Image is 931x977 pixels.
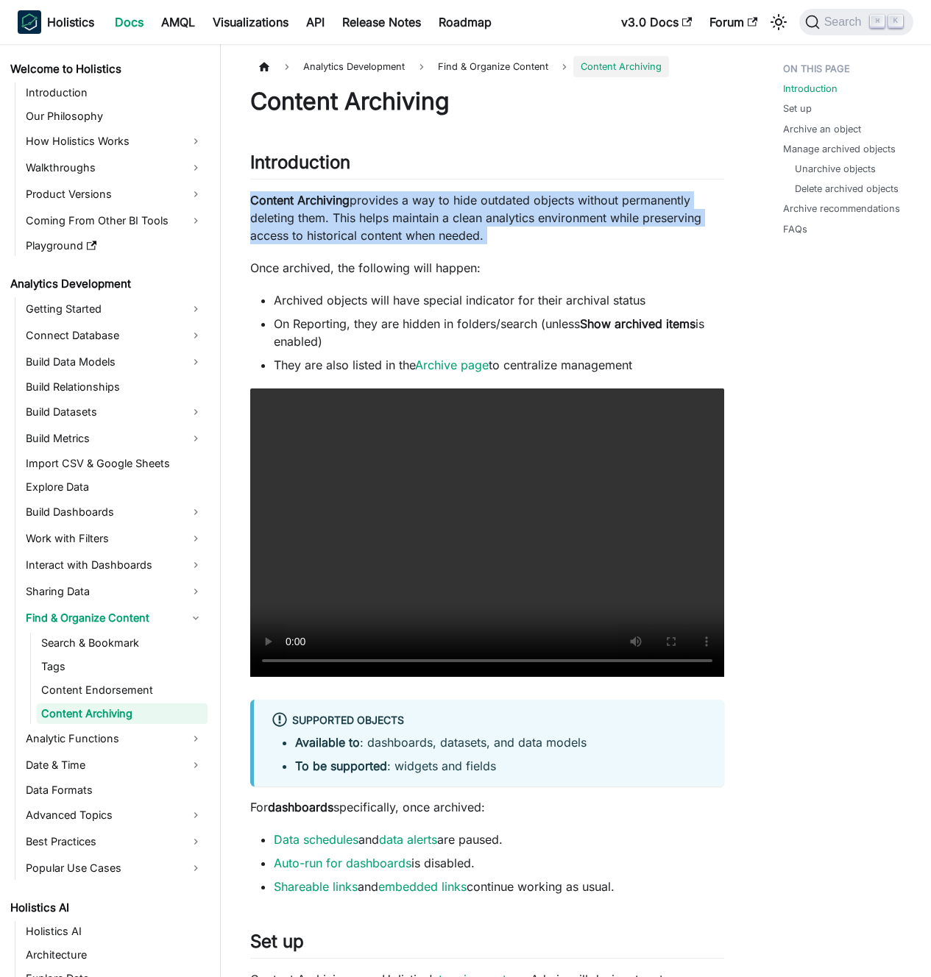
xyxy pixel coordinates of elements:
h2: Introduction [250,152,724,180]
a: Introduction [21,82,208,103]
a: Our Philosophy [21,106,208,127]
a: Analytic Functions [21,727,208,750]
h2: Set up [250,931,724,959]
a: Forum [701,10,766,34]
a: Build Dashboards [21,500,208,524]
a: Product Versions [21,182,208,206]
a: Walkthroughs [21,156,208,180]
a: Roadmap [430,10,500,34]
a: Popular Use Cases [21,856,208,880]
a: embedded links [378,879,467,894]
a: Explore Data [21,477,208,497]
li: : dashboards, datasets, and data models [295,733,707,751]
a: Introduction [783,82,838,96]
h1: Content Archiving [250,87,724,116]
a: Coming From Other BI Tools [21,209,208,232]
a: Search & Bookmark [37,633,208,653]
a: Release Notes [333,10,430,34]
p: provides a way to hide outdated objects without permanently deleting them. This helps maintain a ... [250,191,724,244]
a: Build Datasets [21,400,208,424]
a: Best Practices [21,830,208,853]
li: and are paused. [274,831,724,848]
a: Sharing Data [21,580,208,603]
li: and continue working as usual. [274,878,724,895]
li: Archived objects will have special indicator for their archival status [274,291,724,309]
a: Find & Organize Content [21,606,208,630]
a: HolisticsHolistics [18,10,94,34]
a: Shareable links [274,879,358,894]
p: For specifically, once archived: [250,798,724,816]
a: Archive an object [783,122,861,136]
video: Your browser does not support embedding video, but you can . [250,388,724,677]
a: FAQs [783,222,807,236]
a: AMQL [152,10,204,34]
a: How Holistics Works [21,129,208,153]
li: is disabled. [274,854,724,872]
strong: To be supported [295,758,387,773]
a: Build Metrics [21,427,208,450]
a: Content Archiving [37,703,208,724]
span: Search [820,15,871,29]
img: Holistics [18,10,41,34]
button: Search (Command+K) [799,9,913,35]
a: Docs [106,10,152,34]
b: Holistics [47,13,94,31]
a: v3.0 Docs [612,10,701,34]
span: Find & Organize Content [431,56,556,77]
a: Advanced Topics [21,803,208,827]
a: Getting Started [21,297,208,321]
a: Auto-run for dashboards [274,856,411,870]
a: Welcome to Holistics [6,59,208,79]
strong: Show archived items [580,316,695,331]
a: Analytics Development [6,274,208,294]
a: Content Endorsement [37,680,208,700]
a: Import CSV & Google Sheets [21,453,208,474]
a: Connect Database [21,324,208,347]
a: data alerts [379,832,437,847]
li: On Reporting, they are hidden in folders/search (unless is enabled) [274,315,724,350]
span: Analytics Development [296,56,412,77]
button: Switch between dark and light mode (currently light mode) [767,10,790,34]
a: Home page [250,56,278,77]
a: Holistics AI [6,898,208,918]
a: Set up [783,102,812,116]
p: Once archived, the following will happen: [250,259,724,277]
a: Date & Time [21,753,208,777]
strong: dashboards [268,800,333,814]
nav: Breadcrumbs [250,56,724,77]
a: Work with Filters [21,527,208,550]
li: : widgets and fields [295,757,707,775]
kbd: K [888,15,903,28]
a: Delete archived objects [795,182,899,196]
a: API [297,10,333,34]
a: Holistics AI [21,921,208,942]
a: Tags [37,656,208,677]
kbd: ⌘ [870,15,885,28]
div: Supported objects [272,711,707,731]
a: Archive page [415,358,489,372]
li: They are also listed in the to centralize management [274,356,724,374]
a: Visualizations [204,10,297,34]
a: Data schedules [274,832,358,847]
a: Interact with Dashboards [21,553,208,577]
a: Architecture [21,945,208,965]
a: Unarchive objects [795,162,876,176]
strong: Available to [295,735,360,750]
a: Playground [21,235,208,256]
a: Archive recommendations [783,202,900,216]
a: Build Data Models [21,350,208,374]
a: Manage archived objects [783,142,896,156]
a: Build Relationships [21,377,208,397]
strong: Content Archiving [250,193,350,207]
a: Data Formats [21,780,208,800]
span: Content Archiving [573,56,669,77]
